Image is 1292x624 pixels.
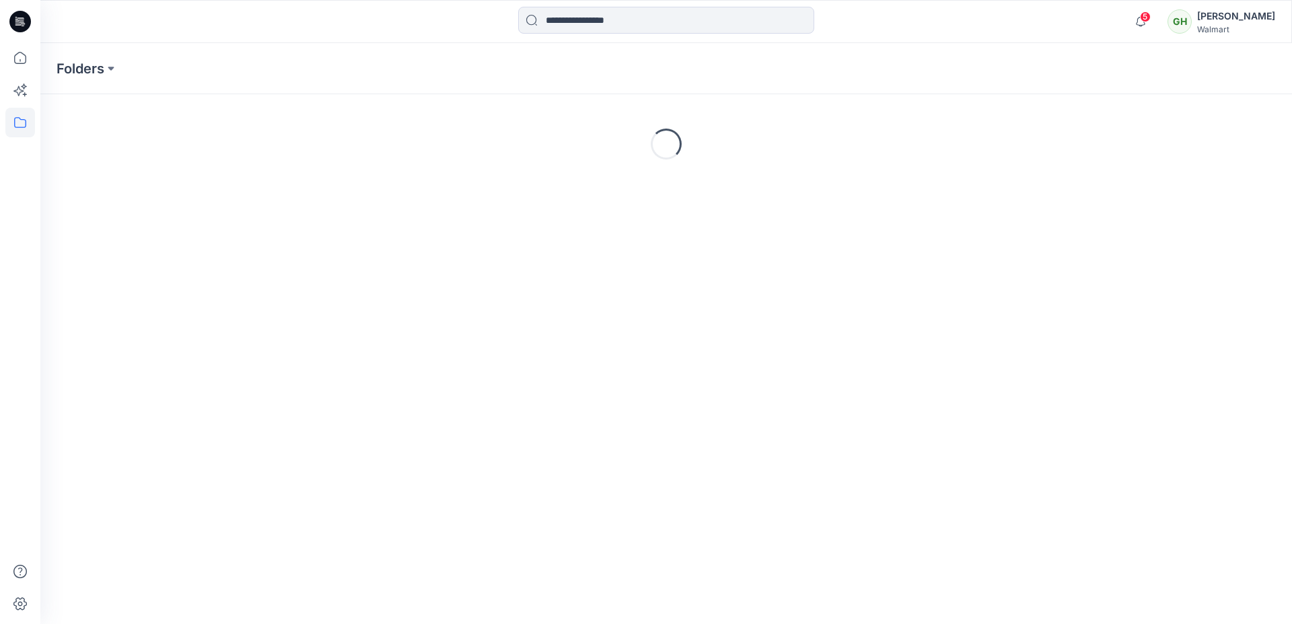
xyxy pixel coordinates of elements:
[1197,24,1275,34] div: Walmart
[1168,9,1192,34] div: GH
[1140,11,1151,22] span: 5
[57,59,104,78] a: Folders
[1197,8,1275,24] div: [PERSON_NAME]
